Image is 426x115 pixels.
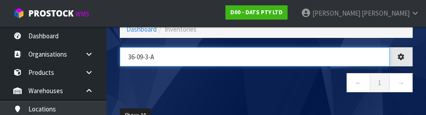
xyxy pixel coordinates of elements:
a: → [389,73,413,92]
input: Search inventories [120,47,390,66]
a: 1 [370,73,390,92]
span: Inventories [165,25,197,33]
a: Dashboard [126,25,157,33]
a: D00 - DATS PTY LTD [225,5,288,20]
span: ProStock [28,8,74,19]
span: [PERSON_NAME] [312,9,360,17]
img: cube-alt.png [13,8,24,19]
span: [PERSON_NAME] [362,9,410,17]
a: ← [347,73,370,92]
strong: D00 - DATS PTY LTD [230,8,283,16]
nav: Page navigation [120,73,413,95]
small: WMS [75,10,89,18]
